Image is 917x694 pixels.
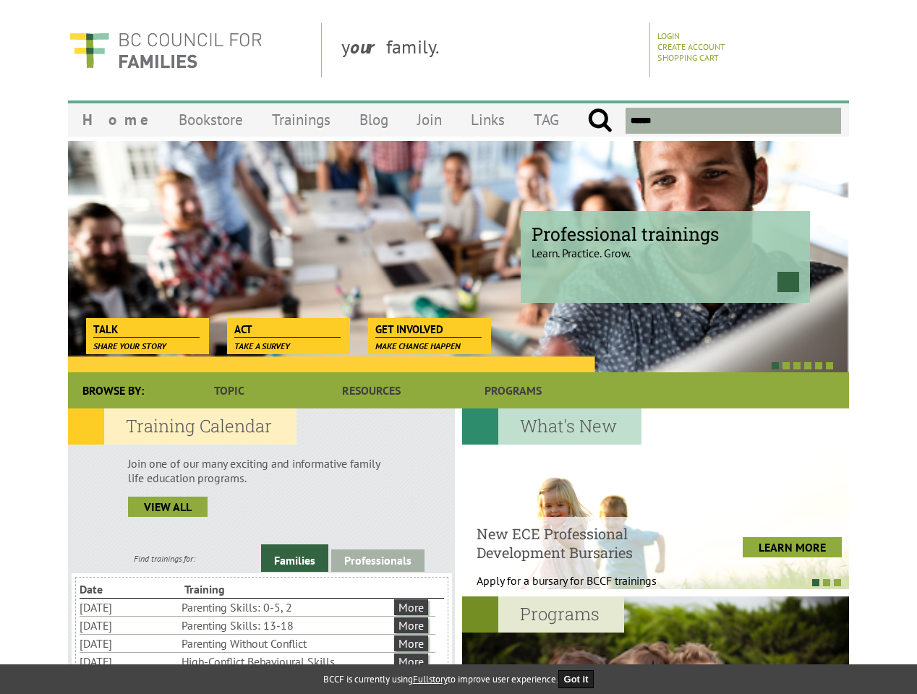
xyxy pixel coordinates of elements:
[182,599,391,616] li: Parenting Skills: 0-5, 2
[350,35,386,59] strong: our
[331,549,425,572] a: Professionals
[345,103,403,137] a: Blog
[261,544,328,572] a: Families
[234,340,290,351] span: Take a survey
[456,103,519,137] a: Links
[227,318,348,338] a: Act Take a survey
[182,635,391,652] li: Parenting Without Conflict
[394,654,428,669] a: More
[558,670,594,688] button: Got it
[128,497,208,517] a: view all
[657,52,719,63] a: Shopping Cart
[80,581,182,598] li: Date
[330,23,650,77] div: y family.
[80,635,179,652] li: [DATE]
[413,673,448,685] a: Fullstory
[128,456,395,485] p: Join one of our many exciting and informative family life education programs.
[532,234,799,260] p: Learn. Practice. Grow.
[462,408,641,445] h2: What's New
[657,30,680,41] a: Login
[300,372,442,408] a: Resources
[519,103,573,137] a: TAG
[532,222,799,246] span: Professional trainings
[657,41,725,52] a: Create Account
[477,524,693,562] h4: New ECE Professional Development Bursaries
[86,318,207,338] a: Talk Share your story
[375,322,482,338] span: Get Involved
[394,617,428,633] a: More
[182,653,391,670] li: High-Conflict Behavioural Skills
[158,372,300,408] a: Topic
[368,318,489,338] a: Get Involved Make change happen
[477,573,693,602] p: Apply for a bursary for BCCF trainings West...
[68,103,164,137] a: Home
[80,653,179,670] li: [DATE]
[164,103,257,137] a: Bookstore
[184,581,286,598] li: Training
[80,599,179,616] li: [DATE]
[234,322,341,338] span: Act
[68,372,158,408] div: Browse By:
[93,322,200,338] span: Talk
[182,617,391,634] li: Parenting Skills: 13-18
[80,617,179,634] li: [DATE]
[587,108,613,134] input: Submit
[403,103,456,137] a: Join
[68,23,263,77] img: BC Council for FAMILIES
[462,596,624,633] h2: Programs
[743,537,842,557] a: LEARN MORE
[394,599,428,615] a: More
[68,553,261,564] div: Find trainings for:
[375,340,461,351] span: Make change happen
[68,408,297,445] h2: Training Calendar
[394,635,428,651] a: More
[257,103,345,137] a: Trainings
[93,340,166,351] span: Share your story
[443,372,584,408] a: Programs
